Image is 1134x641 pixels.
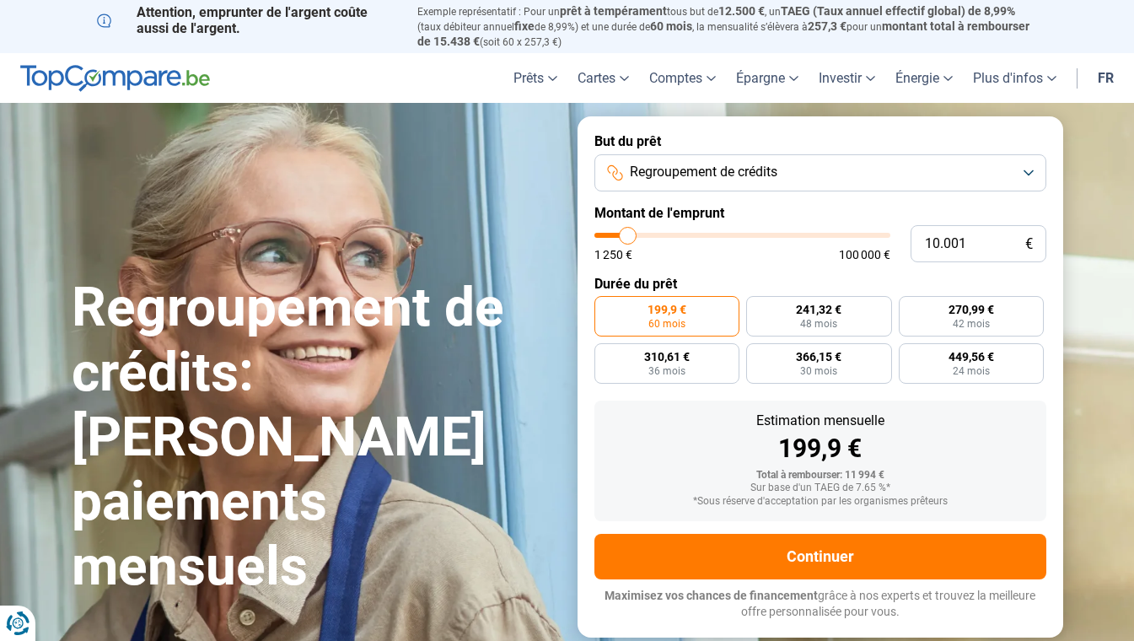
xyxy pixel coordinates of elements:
div: Sur base d'un TAEG de 7.65 %* [608,482,1033,494]
span: 30 mois [800,366,837,376]
span: 449,56 € [949,351,994,363]
span: TAEG (Taux annuel effectif global) de 8,99% [781,4,1015,18]
span: 48 mois [800,319,837,329]
label: Durée du prêt [594,276,1046,292]
div: Estimation mensuelle [608,414,1033,428]
span: 60 mois [648,319,685,329]
p: Attention, emprunter de l'argent coûte aussi de l'argent. [97,4,397,36]
span: € [1025,237,1033,251]
a: Comptes [639,53,726,103]
p: Exemple représentatif : Pour un tous but de , un (taux débiteur annuel de 8,99%) et une durée de ... [417,4,1038,49]
span: 100 000 € [839,249,890,261]
div: *Sous réserve d'acceptation par les organismes prêteurs [608,496,1033,508]
a: Plus d'infos [963,53,1067,103]
span: 42 mois [953,319,990,329]
a: fr [1088,53,1124,103]
p: grâce à nos experts et trouvez la meilleure offre personnalisée pour vous. [594,588,1046,621]
button: Continuer [594,534,1046,579]
span: Regroupement de crédits [630,163,777,181]
a: Prêts [503,53,567,103]
label: But du prêt [594,133,1046,149]
div: Total à rembourser: 11 994 € [608,470,1033,482]
a: Énergie [885,53,963,103]
a: Investir [809,53,885,103]
label: Montant de l'emprunt [594,205,1046,221]
span: prêt à tempérament [560,4,667,18]
img: TopCompare [20,65,210,92]
span: fixe [514,19,535,33]
span: 241,32 € [796,304,841,315]
span: 1 250 € [594,249,632,261]
span: 257,3 € [808,19,846,33]
div: 199,9 € [608,436,1033,461]
span: 24 mois [953,366,990,376]
h1: Regroupement de crédits: [PERSON_NAME] paiements mensuels [72,276,557,600]
span: Maximisez vos chances de financement [605,589,818,602]
button: Regroupement de crédits [594,154,1046,191]
span: 12.500 € [718,4,765,18]
span: montant total à rembourser de 15.438 € [417,19,1029,48]
span: 310,61 € [644,351,690,363]
span: 60 mois [650,19,692,33]
a: Cartes [567,53,639,103]
span: 36 mois [648,366,685,376]
span: 366,15 € [796,351,841,363]
span: 270,99 € [949,304,994,315]
a: Épargne [726,53,809,103]
span: 199,9 € [648,304,686,315]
